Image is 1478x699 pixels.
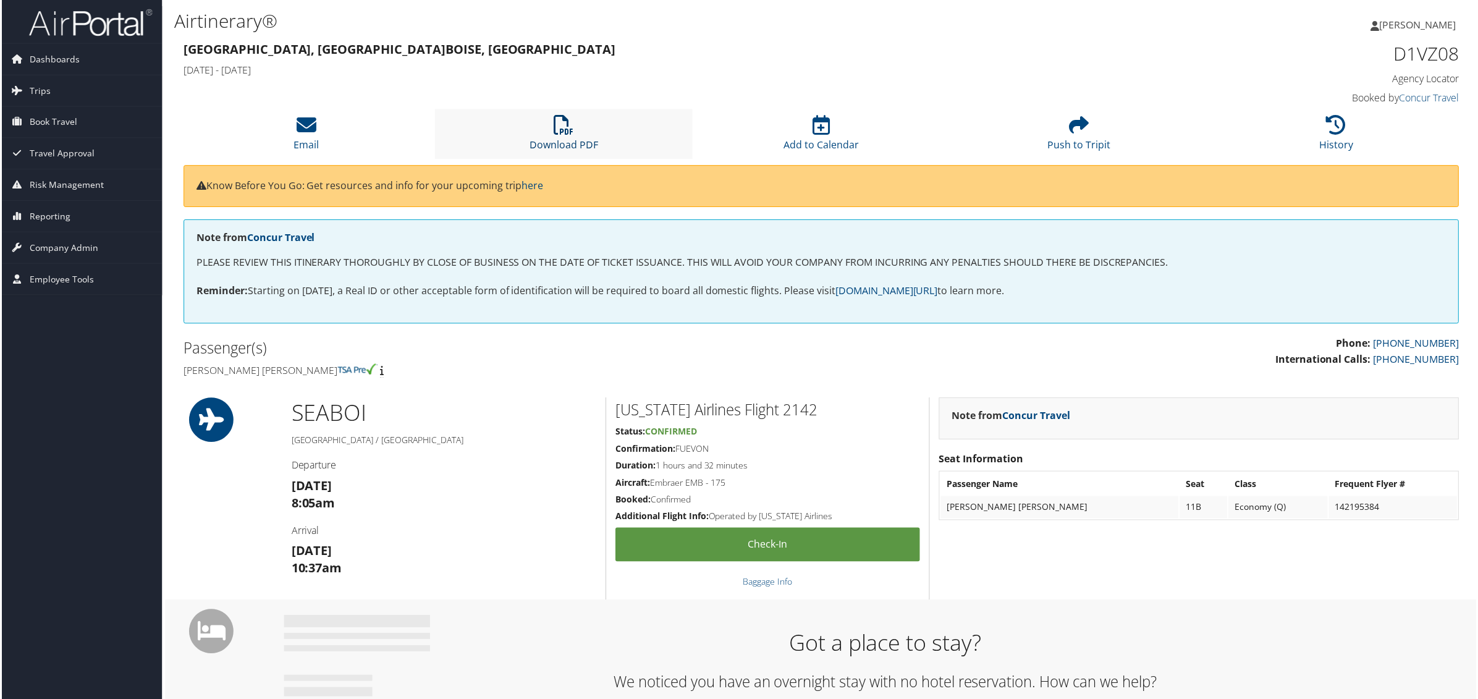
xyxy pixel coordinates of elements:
td: 11B [1181,498,1230,520]
a: here [522,179,543,193]
h2: Passenger(s) [182,339,813,360]
th: Class [1230,474,1329,496]
a: [PHONE_NUMBER] [1375,337,1461,351]
a: [PERSON_NAME] [1373,6,1471,43]
span: Book Travel [28,107,75,138]
a: Concur Travel [1401,91,1461,104]
img: airportal-logo.png [27,8,151,37]
h4: Departure [290,459,596,473]
span: Travel Approval [28,138,93,169]
strong: [DATE] [290,478,331,495]
h4: [DATE] - [DATE] [182,63,1137,77]
a: Download PDF [530,122,598,152]
span: Dashboards [28,44,78,75]
h5: Confirmed [615,494,921,507]
h1: D1VZ08 [1155,41,1461,67]
a: Add to Calendar [784,122,859,152]
span: Trips [28,75,49,106]
p: Starting on [DATE], a Real ID or other acceptable form of identification will be required to boar... [195,284,1448,300]
strong: Reminder: [195,284,247,298]
strong: Aircraft: [615,478,650,489]
h4: [PERSON_NAME] [PERSON_NAME] [182,365,813,378]
strong: 10:37am [290,561,341,578]
img: tsa-precheck.png [337,365,377,376]
a: Concur Travel [1003,410,1071,423]
strong: Seat Information [940,453,1024,467]
strong: [GEOGRAPHIC_DATA], [GEOGRAPHIC_DATA] Boise, [GEOGRAPHIC_DATA] [182,41,615,57]
th: Frequent Flyer # [1331,474,1459,496]
th: Passenger Name [942,474,1180,496]
h1: Airtinerary® [173,8,1038,34]
h5: Operated by [US_STATE] Airlines [615,512,921,524]
a: Push to Tripit [1049,122,1112,152]
strong: Note from [195,231,314,245]
strong: Additional Flight Info: [615,512,709,523]
span: Company Admin [28,233,96,264]
h4: Agency Locator [1155,72,1461,85]
p: PLEASE REVIEW THIS ITINERARY THOROUGHLY BY CLOSE OF BUSINESS ON THE DATE OF TICKET ISSUANCE. THIS... [195,255,1448,271]
span: Reporting [28,201,69,232]
span: Confirmed [645,426,697,438]
strong: Status: [615,426,645,438]
h2: [US_STATE] Airlines Flight 2142 [615,400,921,422]
a: Baggage Info [743,577,793,589]
strong: Booked: [615,494,651,506]
td: 142195384 [1331,498,1459,520]
span: [PERSON_NAME] [1382,18,1458,32]
p: Know Before You Go: Get resources and info for your upcoming trip [195,179,1448,195]
strong: [DATE] [290,544,331,561]
h5: 1 hours and 32 minutes [615,460,921,473]
td: Economy (Q) [1230,498,1329,520]
h4: Booked by [1155,91,1461,104]
strong: International Calls: [1277,354,1373,367]
a: Concur Travel [246,231,314,245]
a: Check-in [615,529,921,563]
h5: FUEVON [615,444,921,456]
th: Seat [1181,474,1230,496]
strong: Note from [953,410,1071,423]
a: History [1322,122,1356,152]
h5: Embraer EMB - 175 [615,478,921,490]
h5: [GEOGRAPHIC_DATA] / [GEOGRAPHIC_DATA] [290,435,596,447]
span: Risk Management [28,170,102,201]
a: Email [293,122,318,152]
span: Employee Tools [28,265,92,295]
td: [PERSON_NAME] [PERSON_NAME] [942,498,1180,520]
a: [DOMAIN_NAME][URL] [836,284,939,298]
a: [PHONE_NUMBER] [1375,354,1461,367]
h1: SEA BOI [290,399,596,430]
strong: Phone: [1338,337,1373,351]
strong: Confirmation: [615,444,675,455]
h4: Arrival [290,525,596,539]
strong: 8:05am [290,496,334,512]
strong: Duration: [615,460,656,472]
